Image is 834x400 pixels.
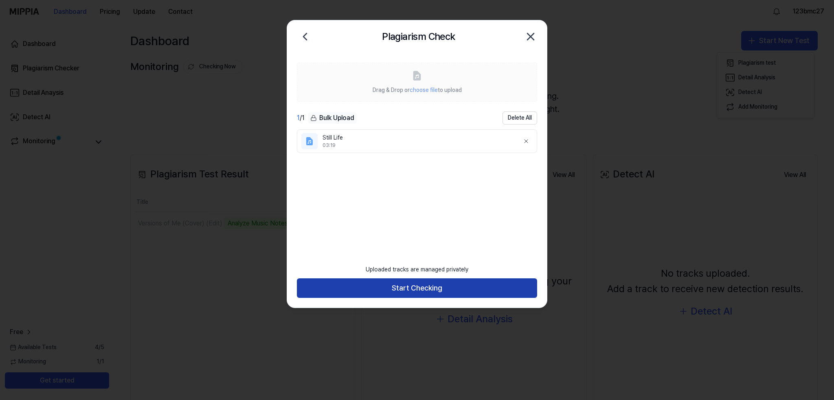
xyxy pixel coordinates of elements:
[297,113,305,123] div: / 1
[361,261,473,279] div: Uploaded tracks are managed privately
[503,111,537,125] button: Delete All
[410,87,438,93] span: choose file
[297,278,537,298] button: Start Checking
[382,29,455,44] h2: Plagiarism Check
[297,114,300,122] span: 1
[308,112,357,124] button: Bulk Upload
[373,87,462,93] span: Drag & Drop or to upload
[323,142,513,149] div: 03:19
[323,134,513,142] div: Still Life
